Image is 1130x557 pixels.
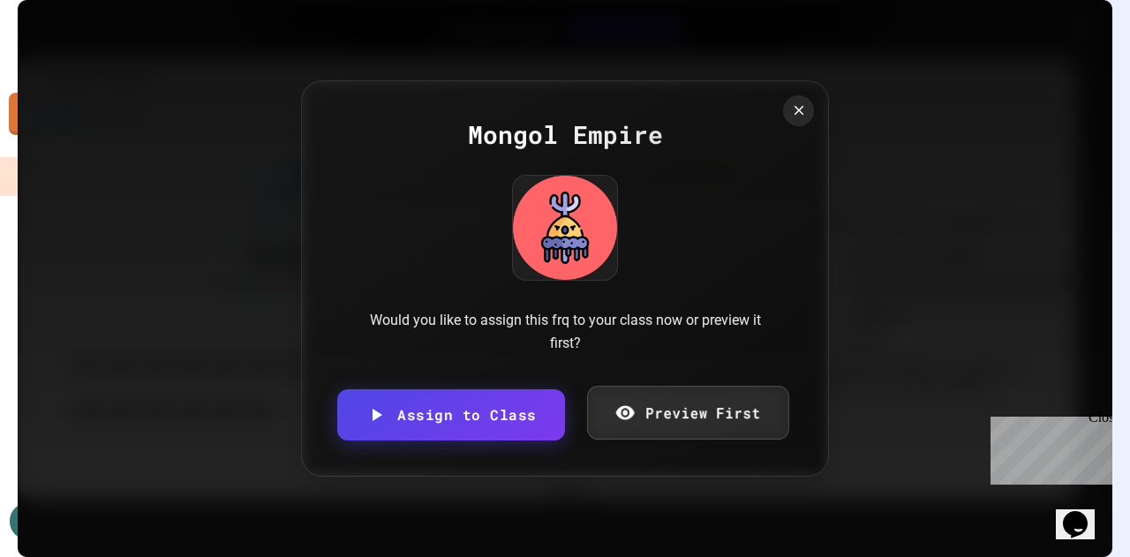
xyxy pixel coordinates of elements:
img: Mongol Empire [513,176,617,280]
div: Mongol Empire [337,117,793,154]
div: Chat with us now!Close [7,7,122,112]
iframe: chat widget [1056,486,1112,539]
a: Assign to Class [337,389,565,440]
iframe: chat widget [983,410,1112,485]
a: Preview First [587,386,788,440]
div: Would you like to assign this frq to your class now or preview it first? [353,309,777,354]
